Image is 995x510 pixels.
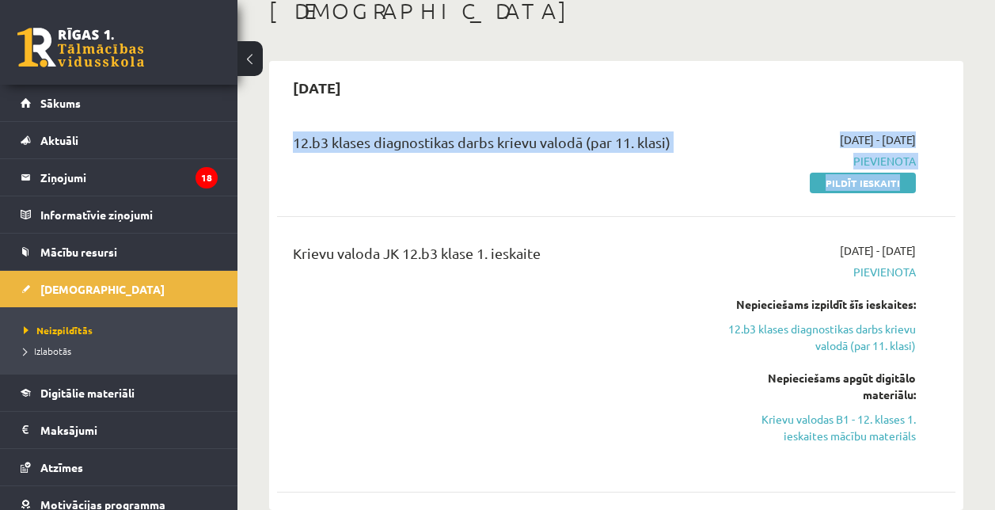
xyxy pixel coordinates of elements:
[21,375,218,411] a: Digitālie materiāli
[724,153,916,169] span: Pievienota
[21,159,218,196] a: Ziņojumi18
[21,122,218,158] a: Aktuāli
[196,167,218,188] i: 18
[810,173,916,193] a: Pildīt ieskaiti
[40,460,83,474] span: Atzīmes
[40,133,78,147] span: Aktuāli
[21,449,218,485] a: Atzīmes
[24,324,93,337] span: Neizpildītās
[21,196,218,233] a: Informatīvie ziņojumi
[24,344,71,357] span: Izlabotās
[724,264,916,280] span: Pievienota
[293,242,701,272] div: Krievu valoda JK 12.b3 klase 1. ieskaite
[21,271,218,307] a: [DEMOGRAPHIC_DATA]
[40,386,135,400] span: Digitālie materiāli
[840,242,916,259] span: [DATE] - [DATE]
[724,370,916,403] div: Nepieciešams apgūt digitālo materiālu:
[17,28,144,67] a: Rīgas 1. Tālmācības vidusskola
[40,245,117,259] span: Mācību resursi
[21,85,218,121] a: Sākums
[21,234,218,270] a: Mācību resursi
[40,412,218,448] legend: Maksājumi
[293,131,701,161] div: 12.b3 klases diagnostikas darbs krievu valodā (par 11. klasi)
[40,96,81,110] span: Sākums
[40,159,218,196] legend: Ziņojumi
[840,131,916,148] span: [DATE] - [DATE]
[24,323,222,337] a: Neizpildītās
[40,196,218,233] legend: Informatīvie ziņojumi
[724,321,916,354] a: 12.b3 klases diagnostikas darbs krievu valodā (par 11. klasi)
[724,411,916,444] a: Krievu valodas B1 - 12. klases 1. ieskaites mācību materiāls
[277,69,357,106] h2: [DATE]
[21,412,218,448] a: Maksājumi
[24,344,222,358] a: Izlabotās
[724,296,916,313] div: Nepieciešams izpildīt šīs ieskaites:
[40,282,165,296] span: [DEMOGRAPHIC_DATA]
